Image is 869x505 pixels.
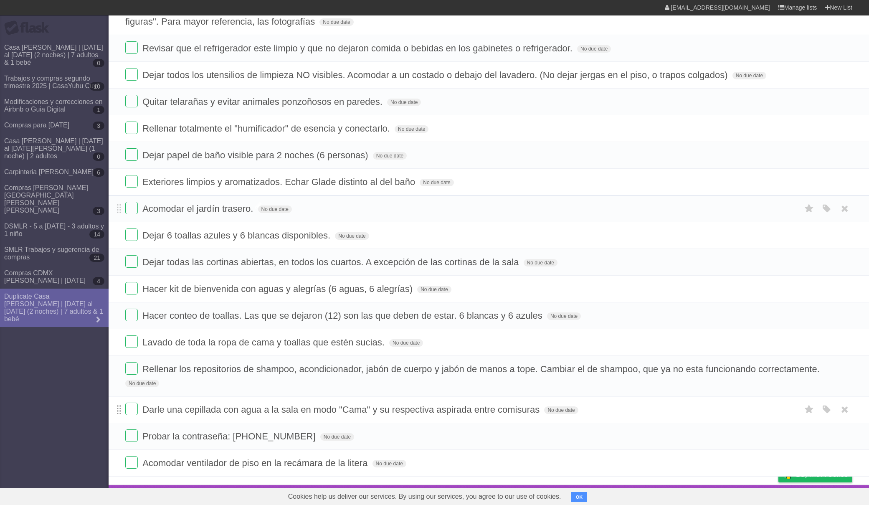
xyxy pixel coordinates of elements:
label: Done [125,228,138,241]
label: Done [125,175,138,188]
b: 3 [93,207,104,215]
span: No due date [387,99,421,106]
span: Rellenar totalmente el "humificador" de esencia y conectarlo. [142,123,392,134]
a: Developers [695,487,729,503]
span: No due date [320,433,354,441]
b: 4 [93,277,104,285]
span: No due date [373,152,407,160]
label: Done [125,255,138,268]
span: No due date [125,380,159,387]
span: No due date [389,339,423,347]
label: Done [125,309,138,321]
b: 0 [93,152,104,161]
b: 1 [93,106,104,114]
span: Quitar telarañas y evitar animales ponzoñosos en paredes. [142,96,385,107]
span: No due date [524,259,557,266]
span: Probar la contraseña: [PHONE_NUMBER] [142,431,318,442]
span: Dejar papel de baño visible para 2 noches (6 personas) [142,150,370,160]
a: Suggest a feature [800,487,852,503]
label: Done [125,95,138,107]
label: Done [125,335,138,348]
a: About [667,487,685,503]
label: Done [125,41,138,54]
span: Dejar todas las cortinas abiertas, en todos los cuartos. A excepción de las cortinas de la sala [142,257,521,267]
span: No due date [335,232,369,240]
span: No due date [544,406,578,414]
label: Star task [801,403,817,416]
span: No due date [732,72,766,79]
span: Hacer kit de bienvenida con aguas y alegrías (6 aguas, 6 alegrías) [142,284,415,294]
button: OK [571,492,588,502]
label: Done [125,403,138,415]
span: Dejar 6 toallas azules y 6 blancas disponibles. [142,230,332,241]
b: 0 [93,59,104,67]
label: Star task [801,202,817,216]
span: No due date [547,312,581,320]
span: Acomodar ventilador de piso en la recámara de la litera [142,458,370,468]
span: Buy me a coffee [796,467,848,482]
label: Done [125,202,138,214]
span: Dejar todos los utensilios de limpieza NO visibles. Acomodar a un costado o debajo del lavadero. ... [142,70,730,80]
span: No due date [258,206,292,213]
div: Flask [4,20,54,36]
span: Revisar que el refrigerador este limpio y que no dejaron comida o bebidas en los gabinetes o refr... [142,43,575,53]
span: Hacer conteo de toallas. Las que se dejaron (12) son las que deben de estar. 6 blancas y 6 azules [142,310,545,321]
label: Done [125,429,138,442]
span: Rellenar los repositorios de shampoo, acondicionador, jabón de cuerpo y jabón de manos a tope. Ca... [142,364,822,374]
label: Done [125,148,138,161]
a: Terms [739,487,758,503]
span: No due date [395,125,428,133]
b: 10 [89,82,104,91]
span: No due date [420,179,454,186]
b: 6 [93,168,104,177]
b: 14 [89,230,104,239]
label: Done [125,456,138,469]
b: 3 [93,122,104,130]
span: Lavado de toda la ropa de cama y toallas que estén sucias. [142,337,387,348]
span: Darle una cepillada con agua a la sala en modo "Cama" y su respectiva aspirada entre comisuras [142,404,542,415]
span: No due date [417,286,451,293]
label: Done [125,122,138,134]
label: Done [125,362,138,375]
span: Acomodar el jardín trasero. [142,203,255,214]
span: No due date [577,45,611,53]
b: 21 [89,254,104,262]
label: Done [125,282,138,294]
span: No due date [319,18,353,26]
label: Done [125,68,138,81]
span: Cookies help us deliver our services. By using our services, you agree to our use of cookies. [280,488,570,505]
a: Privacy [768,487,789,503]
span: Exteriores limpios y aromatizados. Echar Glade distinto al del baño [142,177,417,187]
span: No due date [372,460,406,467]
